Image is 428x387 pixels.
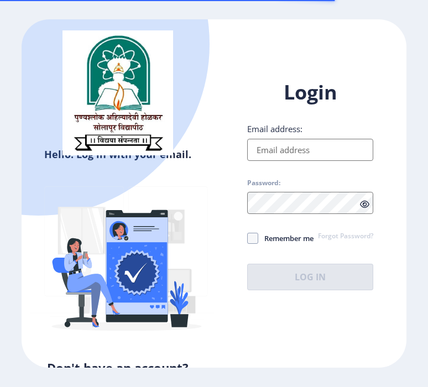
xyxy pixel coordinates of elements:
[258,232,314,245] span: Remember me
[247,123,302,134] label: Email address:
[30,165,223,359] img: Verified-rafiki.svg
[247,79,373,106] h1: Login
[247,264,373,290] button: Log In
[318,232,373,242] a: Forgot Password?
[62,30,173,155] img: sulogo.png
[247,139,373,161] input: Email address
[247,179,280,187] label: Password:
